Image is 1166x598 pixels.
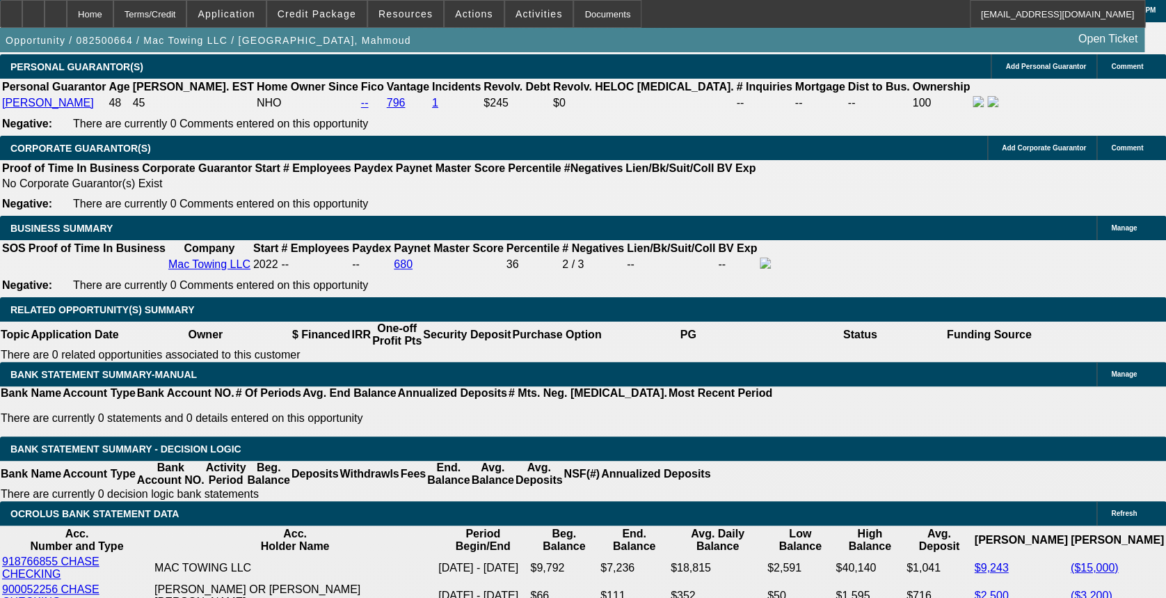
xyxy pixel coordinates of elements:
b: Vantage [387,81,429,93]
a: 680 [394,258,413,270]
span: Activities [516,8,563,19]
span: Refresh [1111,510,1137,517]
span: There are currently 0 Comments entered on this opportunity [73,198,368,210]
td: NHO [256,95,359,111]
b: Fico [361,81,384,93]
th: Owner [120,322,291,348]
span: Manage [1111,370,1137,378]
a: -- [361,97,369,109]
b: Negative: [2,118,52,129]
span: Actions [455,8,493,19]
td: [DATE] - [DATE] [438,555,528,581]
td: -- [794,95,846,111]
span: Credit Package [278,8,356,19]
th: NSF(#) [563,461,600,487]
th: Funding Source [946,322,1032,348]
p: There are currently 0 statements and 0 details entered on this opportunity [1,412,772,425]
td: $1,041 [906,555,973,581]
th: Acc. Number and Type [1,527,152,553]
b: Start [255,162,280,174]
img: linkedin-icon.png [987,96,998,107]
b: # Employees [281,242,349,254]
span: -- [281,258,289,270]
b: Personal Guarantor [2,81,106,93]
b: [PERSON_NAME]. EST [133,81,254,93]
span: Comment [1111,144,1143,152]
th: Annualized Deposits [600,461,711,487]
td: $40,140 [835,555,904,581]
th: # Mts. Neg. [MEDICAL_DATA]. [508,386,668,400]
span: Application [198,8,255,19]
button: Resources [368,1,443,27]
span: Add Personal Guarantor [1005,63,1086,70]
th: Beg. Balance [529,527,598,553]
th: One-off Profit Pts [372,322,422,348]
button: Credit Package [267,1,367,27]
span: BUSINESS SUMMARY [10,223,113,234]
td: $2,591 [767,555,833,581]
div: 2 / 3 [562,258,624,271]
th: Proof of Time In Business [28,242,166,255]
a: [PERSON_NAME] [2,97,94,109]
th: Bank Account NO. [136,386,235,400]
th: Avg. Deposit [906,527,973,553]
td: No Corporate Guarantor(s) Exist [1,177,762,191]
td: -- [717,257,758,272]
b: #Negatives [564,162,623,174]
a: 796 [387,97,406,109]
b: Percentile [508,162,561,174]
b: Dist to Bus. [848,81,910,93]
th: $ Financed [291,322,351,348]
b: Company [184,242,234,254]
b: # Negatives [562,242,624,254]
span: Opportunity / 082500664 / Mac Towing LLC / [GEOGRAPHIC_DATA], Mahmoud [6,35,411,46]
th: Beg. Balance [246,461,290,487]
th: Deposits [291,461,340,487]
button: Activities [505,1,573,27]
th: Status [774,322,946,348]
span: OCROLUS BANK STATEMENT DATA [10,508,179,519]
a: 918766855 CHASE CHECKING [2,556,99,580]
b: Paydex [352,242,391,254]
img: facebook-icon.png [973,96,984,107]
td: 45 [132,95,255,111]
b: Start [253,242,278,254]
th: High Balance [835,527,904,553]
b: Corporate Guarantor [142,162,252,174]
th: PG [602,322,774,348]
th: Acc. Holder Name [154,527,436,553]
td: 48 [108,95,130,111]
b: # Inquiries [736,81,792,93]
div: 36 [506,258,559,271]
th: Most Recent Period [668,386,773,400]
span: There are currently 0 Comments entered on this opportunity [73,118,368,129]
th: [PERSON_NAME] [973,527,1068,553]
span: Manage [1111,224,1137,232]
b: Revolv. Debt [484,81,550,93]
b: Mortgage [795,81,845,93]
b: BV Exp [717,162,756,174]
span: PERSONAL GUARANTOR(S) [10,61,143,72]
th: End. Balance [600,527,669,553]
td: $7,236 [600,555,669,581]
b: Revolv. HELOC [MEDICAL_DATA]. [553,81,734,93]
b: Home Owner Since [257,81,358,93]
td: MAC TOWING LLC [154,555,436,581]
td: -- [735,95,792,111]
b: Negative: [2,279,52,291]
th: Avg. Deposits [515,461,564,487]
th: Period Begin/End [438,527,528,553]
span: Bank Statement Summary - Decision Logic [10,443,241,455]
a: $9,243 [974,562,1008,574]
span: Resources [378,8,433,19]
th: Security Deposit [422,322,511,348]
th: Application Date [30,322,119,348]
a: 1 [432,97,438,109]
th: Purchase Option [511,322,602,348]
span: CORPORATE GUARANTOR(S) [10,143,151,154]
th: Avg. End Balance [302,386,397,400]
th: SOS [1,242,26,255]
b: Paydex [354,162,393,174]
b: Negative: [2,198,52,210]
td: -- [847,95,911,111]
